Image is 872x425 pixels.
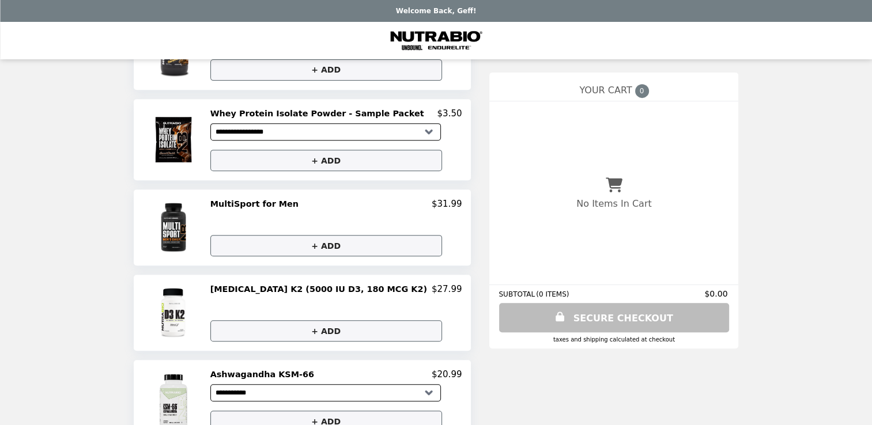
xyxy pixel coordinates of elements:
select: Select a product variant [210,384,441,401]
select: Select a product variant [210,123,441,141]
p: No Items In Cart [576,198,651,209]
span: ( 0 ITEMS ) [536,290,569,298]
button: + ADD [210,235,442,256]
span: 0 [635,84,649,98]
span: YOUR CART [579,85,632,96]
img: Brand Logo [388,29,485,52]
img: MultiSport for Men [145,199,205,256]
span: $0.00 [704,289,729,298]
h2: Ashwagandha KSM-66 [210,369,319,380]
h2: MultiSport for Men [210,199,303,209]
img: Vitamin D3 K2 (5000 IU D3, 180 MCG K2) [145,284,205,341]
span: SUBTOTAL [499,290,536,298]
button: + ADD [210,320,442,341]
h2: Whey Protein Isolate Powder - Sample Packet [210,108,429,119]
div: Taxes and Shipping calculated at checkout [499,336,729,343]
h2: [MEDICAL_DATA] K2 (5000 IU D3, 180 MCG K2) [210,284,432,294]
p: $3.50 [437,108,462,119]
p: $31.99 [432,199,462,209]
img: Whey Protein Isolate Powder - Sample Packet [142,108,207,171]
p: $20.99 [432,369,462,380]
button: + ADD [210,150,442,171]
p: Welcome Back, Geff! [396,7,477,15]
p: $27.99 [432,284,462,294]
